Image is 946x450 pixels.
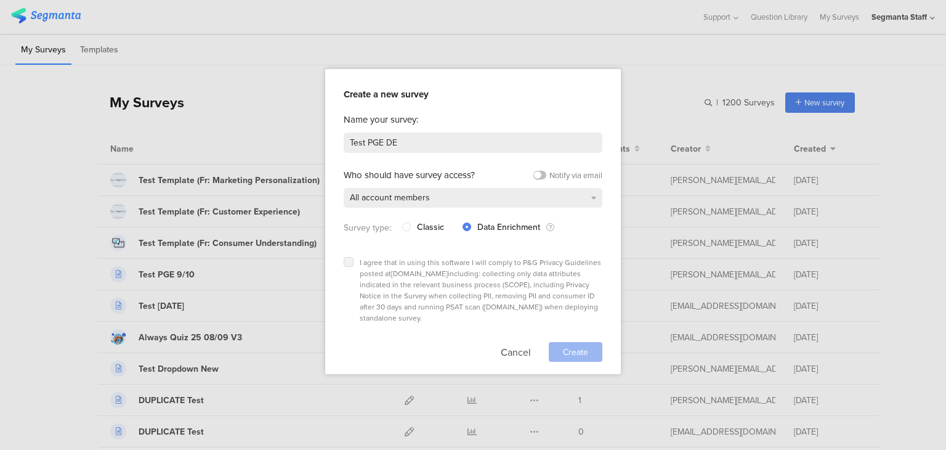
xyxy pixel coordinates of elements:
span: Classic [411,223,444,232]
a: [DOMAIN_NAME] [484,301,541,313]
div: Who should have survey access? [344,168,475,182]
div: Notify via email [549,170,602,181]
span: I agree that in using this software I will comply to P&G Privacy Guidelines posted at including: ... [360,257,601,324]
div: Name your survey: [344,113,602,126]
a: [DOMAIN_NAME] [391,268,448,279]
span: Survey type: [344,221,391,234]
button: Cancel [501,342,531,362]
span: All account members [350,191,430,204]
div: Create a new survey [344,88,602,101]
span: Data Enrichment [477,221,540,234]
